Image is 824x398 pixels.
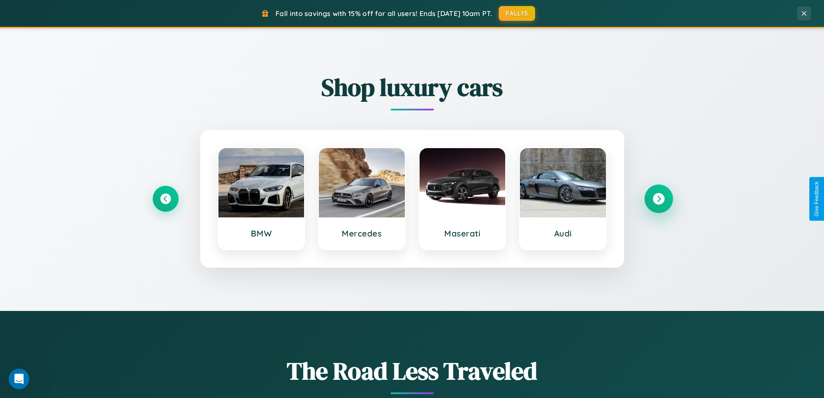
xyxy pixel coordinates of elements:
[153,71,672,104] h2: Shop luxury cars
[227,228,296,239] h3: BMW
[814,181,820,217] div: Give Feedback
[499,6,535,21] button: FALL15
[529,228,597,239] h3: Audi
[327,228,396,239] h3: Mercedes
[276,9,492,18] span: Fall into savings with 15% off for all users! Ends [DATE] 10am PT.
[428,228,497,239] h3: Maserati
[9,369,29,389] iframe: Intercom live chat
[153,354,672,388] h1: The Road Less Traveled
